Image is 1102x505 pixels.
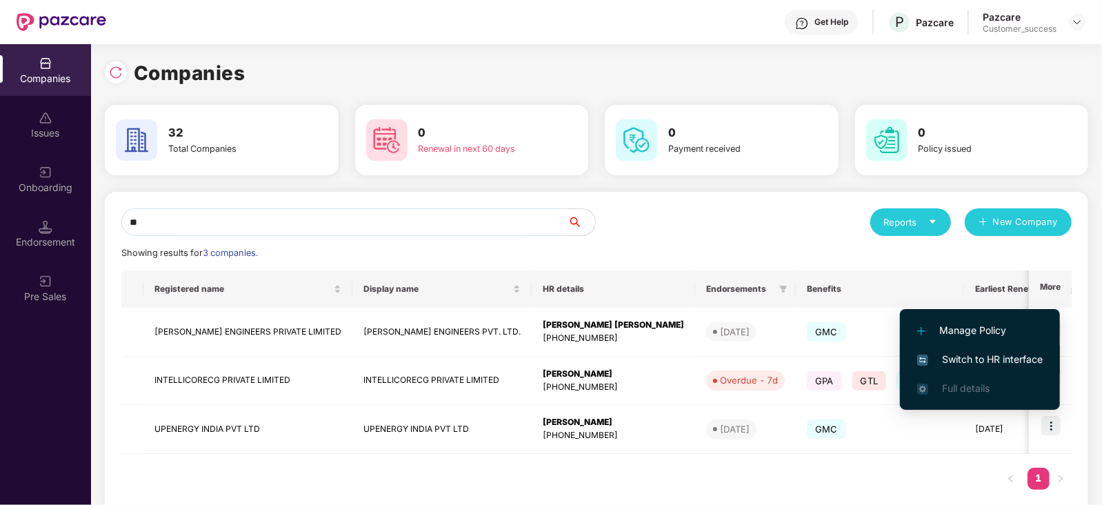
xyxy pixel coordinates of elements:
td: UPENERGY INDIA PVT LTD [352,405,532,454]
span: GPA [807,371,842,390]
span: Display name [363,284,510,295]
span: plus [979,217,988,228]
div: [DATE] [720,422,750,436]
span: Manage Policy [917,323,1043,338]
img: svg+xml;base64,PHN2ZyB4bWxucz0iaHR0cDovL3d3dy53My5vcmcvMjAwMC9zdmciIHdpZHRoPSI2MCIgaGVpZ2h0PSI2MC... [116,119,157,161]
div: [PHONE_NUMBER] [543,429,684,442]
td: [PERSON_NAME] ENGINEERS PVT. LTD. [352,308,532,357]
div: [DATE] [720,325,750,339]
h3: 0 [419,124,537,142]
th: More [1029,270,1072,308]
span: GTL [852,371,887,390]
span: filter [779,285,788,293]
span: Registered name [154,284,331,295]
button: right [1050,468,1072,490]
img: svg+xml;base64,PHN2ZyBpZD0iSXNzdWVzX2Rpc2FibGVkIiB4bWxucz0iaHR0cDovL3d3dy53My5vcmcvMjAwMC9zdmciIH... [39,111,52,125]
div: Total Companies [168,142,287,156]
img: svg+xml;base64,PHN2ZyB4bWxucz0iaHR0cDovL3d3dy53My5vcmcvMjAwMC9zdmciIHdpZHRoPSIxMi4yMDEiIGhlaWdodD... [917,327,925,335]
a: 1 [1028,468,1050,488]
td: [PERSON_NAME] ENGINEERS PRIVATE LIMITED [143,308,352,357]
img: svg+xml;base64,PHN2ZyB4bWxucz0iaHR0cDovL3d3dy53My5vcmcvMjAwMC9zdmciIHdpZHRoPSI2MCIgaGVpZ2h0PSI2MC... [366,119,408,161]
th: Benefits [796,270,964,308]
img: svg+xml;base64,PHN2ZyB3aWR0aD0iMjAiIGhlaWdodD0iMjAiIHZpZXdCb3g9IjAgMCAyMCAyMCIgZmlsbD0ibm9uZSIgeG... [39,275,52,288]
span: right [1056,475,1065,483]
button: left [1000,468,1022,490]
div: Get Help [814,17,848,28]
img: svg+xml;base64,PHN2ZyBpZD0iSGVscC0zMngzMiIgeG1sbnM9Imh0dHA6Ly93d3cudzMub3JnLzIwMDAvc3ZnIiB3aWR0aD... [795,17,809,30]
li: 1 [1028,468,1050,490]
td: INTELLICORECG PRIVATE LIMITED [143,357,352,406]
th: Earliest Renewal [964,270,1053,308]
img: New Pazcare Logo [17,13,106,31]
div: [PERSON_NAME] [543,368,684,381]
th: Display name [352,270,532,308]
h3: 0 [668,124,787,142]
img: svg+xml;base64,PHN2ZyB4bWxucz0iaHR0cDovL3d3dy53My5vcmcvMjAwMC9zdmciIHdpZHRoPSI2MCIgaGVpZ2h0PSI2MC... [616,119,657,161]
div: Renewal in next 60 days [419,142,537,156]
img: svg+xml;base64,PHN2ZyB3aWR0aD0iMTQuNSIgaGVpZ2h0PSIxNC41IiB2aWV3Qm94PSIwIDAgMTYgMTYiIGZpbGw9Im5vbm... [39,220,52,234]
span: GMC [807,419,846,439]
div: [PERSON_NAME] [PERSON_NAME] [543,319,684,332]
div: Policy issued [919,142,1037,156]
td: [DATE] [964,405,1053,454]
td: INTELLICORECG PRIVATE LIMITED [352,357,532,406]
li: Next Page [1050,468,1072,490]
span: filter [777,281,790,297]
img: icon [1041,416,1061,435]
div: Customer_success [983,23,1056,34]
button: search [567,208,596,236]
span: Switch to HR interface [917,352,1043,367]
img: svg+xml;base64,PHN2ZyBpZD0iQ29tcGFuaWVzIiB4bWxucz0iaHR0cDovL3d3dy53My5vcmcvMjAwMC9zdmciIHdpZHRoPS... [39,57,52,70]
div: Overdue - 7d [720,373,778,387]
span: Endorsements [706,284,774,295]
span: search [567,217,595,228]
img: svg+xml;base64,PHN2ZyBpZD0iRHJvcGRvd24tMzJ4MzIiIHhtbG5zPSJodHRwOi8vd3d3LnczLm9yZy8yMDAwL3N2ZyIgd2... [1072,17,1083,28]
img: svg+xml;base64,PHN2ZyB4bWxucz0iaHR0cDovL3d3dy53My5vcmcvMjAwMC9zdmciIHdpZHRoPSIxNiIgaGVpZ2h0PSIxNi... [917,355,928,366]
img: svg+xml;base64,PHN2ZyB4bWxucz0iaHR0cDovL3d3dy53My5vcmcvMjAwMC9zdmciIHdpZHRoPSIxNi4zNjMiIGhlaWdodD... [917,384,928,395]
h3: 0 [919,124,1037,142]
h1: Companies [134,58,246,88]
h3: 32 [168,124,287,142]
img: svg+xml;base64,PHN2ZyBpZD0iUmVsb2FkLTMyeDMyIiB4bWxucz0iaHR0cDovL3d3dy53My5vcmcvMjAwMC9zdmciIHdpZH... [109,66,123,79]
button: plusNew Company [965,208,1072,236]
span: P [895,14,904,30]
span: GMC [807,322,846,341]
td: UPENERGY INDIA PVT LTD [143,405,352,454]
span: Showing results for [121,248,258,258]
img: svg+xml;base64,PHN2ZyB3aWR0aD0iMjAiIGhlaWdodD0iMjAiIHZpZXdCb3g9IjAgMCAyMCAyMCIgZmlsbD0ibm9uZSIgeG... [39,166,52,179]
div: [PERSON_NAME] [543,416,684,429]
div: Reports [884,215,937,229]
img: svg+xml;base64,PHN2ZyB4bWxucz0iaHR0cDovL3d3dy53My5vcmcvMjAwMC9zdmciIHdpZHRoPSI2MCIgaGVpZ2h0PSI2MC... [866,119,908,161]
div: Payment received [668,142,787,156]
div: [PHONE_NUMBER] [543,381,684,394]
span: left [1007,475,1015,483]
span: New Company [993,215,1059,229]
span: Full details [942,382,990,394]
th: HR details [532,270,695,308]
span: caret-down [928,217,937,226]
div: [PHONE_NUMBER] [543,332,684,345]
th: Registered name [143,270,352,308]
li: Previous Page [1000,468,1022,490]
div: Pazcare [983,10,1056,23]
span: 3 companies. [203,248,258,258]
div: Pazcare [916,16,954,29]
